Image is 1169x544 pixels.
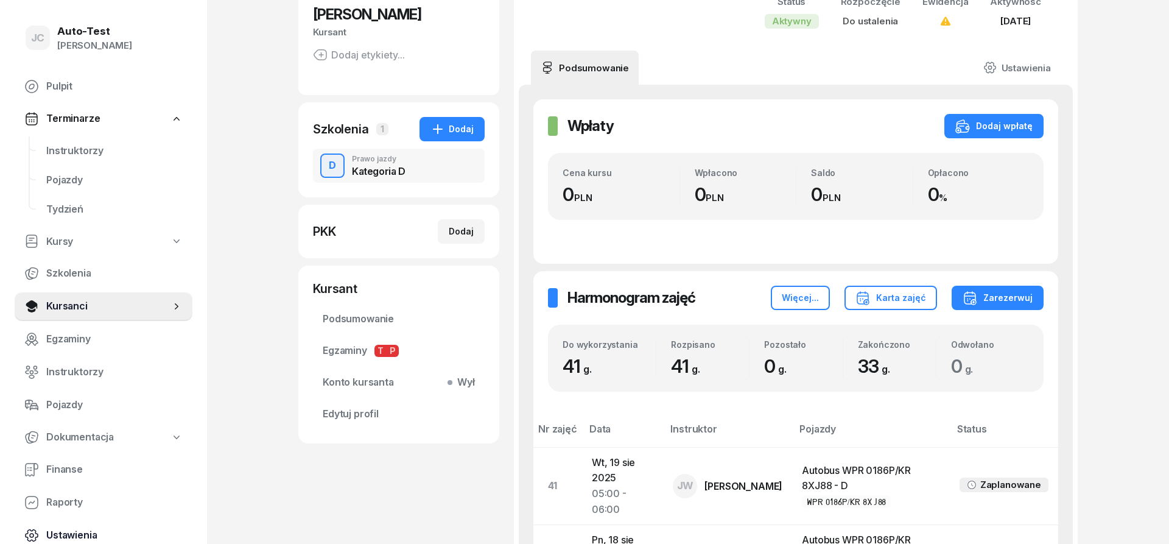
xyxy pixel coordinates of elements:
[574,192,592,203] small: PLN
[46,397,183,413] span: Pojazdy
[563,168,679,178] div: Cena kursu
[951,339,1029,350] div: Odwołano
[950,421,1058,447] th: Status
[963,291,1033,305] div: Zarezerwuj
[313,149,485,183] button: DPrawo jazdyKategoria D
[778,363,787,375] small: g.
[15,259,192,288] a: Szkolenia
[704,481,782,491] div: [PERSON_NAME]
[782,291,819,305] div: Więcej...
[582,421,663,447] th: Data
[313,121,369,138] div: Szkolenia
[843,15,898,27] span: Do ustalenia
[858,339,936,350] div: Zakończono
[15,358,192,387] a: Instruktorzy
[46,79,183,94] span: Pulpit
[567,116,614,136] h2: Wpłaty
[352,155,405,163] div: Prawo jazdy
[15,292,192,321] a: Kursanci
[46,266,183,281] span: Szkolenia
[944,114,1044,138] button: Dodaj wpłatę
[15,105,192,133] a: Terminarze
[452,375,475,390] span: Wył
[46,202,183,217] span: Tydzień
[802,463,939,494] div: Autobus WPR 0186P/KR 8XJ88 - D
[823,192,841,203] small: PLN
[974,51,1061,85] a: Ustawienia
[765,14,819,29] div: Aktywny
[15,455,192,484] a: Finanse
[15,390,192,420] a: Pojazdy
[323,375,475,390] span: Konto kursanta
[46,462,183,478] span: Finanse
[31,33,45,43] span: JC
[323,406,475,422] span: Edytuj profil
[807,496,886,507] div: WPR 0186P/KR 8XJ88
[323,343,475,359] span: Egzaminy
[46,298,170,314] span: Kursanci
[15,325,192,354] a: Egzaminy
[313,400,485,429] a: Edytuj profil
[695,183,796,206] div: 0
[533,421,582,447] th: Nr zajęć
[313,24,485,40] div: Kursant
[811,183,913,206] div: 0
[46,234,73,250] span: Kursy
[387,345,399,357] span: P
[420,117,485,141] button: Dodaj
[323,311,475,327] span: Podsumowanie
[663,421,792,447] th: Instruktor
[313,336,485,366] a: EgzaminyTP
[46,172,183,188] span: Pojazdy
[374,345,387,357] span: T
[46,528,183,543] span: Ustawienia
[15,72,192,101] a: Pulpit
[46,143,183,159] span: Instruktorzy
[671,355,706,377] span: 41
[46,331,183,347] span: Egzaminy
[692,363,700,375] small: g.
[313,368,485,397] a: Konto kursantaWył
[563,183,679,206] div: 0
[46,495,183,510] span: Raporty
[438,219,485,244] button: Dodaj
[939,192,947,203] small: %
[952,286,1044,310] button: Zarezerwuj
[567,288,695,308] h2: Harmonogram zajęć
[844,286,937,310] button: Karta zajęć
[951,355,980,377] span: 0
[858,355,896,377] span: 33
[811,168,913,178] div: Saldo
[376,123,388,135] span: 1
[15,228,192,256] a: Kursy
[313,305,485,334] a: Podsumowanie
[928,168,1030,178] div: Opłacono
[37,166,192,195] a: Pojazdy
[563,355,597,377] span: 41
[928,183,1030,206] div: 0
[430,122,474,136] div: Dodaj
[955,119,1033,133] div: Dodaj wpłatę
[324,155,341,176] div: D
[563,339,656,350] div: Do wykorzystania
[882,363,890,375] small: g.
[15,423,192,451] a: Dokumentacja
[37,195,192,224] a: Tydzień
[965,363,974,375] small: g.
[15,488,192,517] a: Raporty
[320,154,345,178] button: D
[855,291,926,305] div: Karta zajęć
[46,111,100,127] span: Terminarze
[583,363,592,375] small: g.
[313,48,405,62] button: Dodaj etykiety...
[764,339,842,350] div: Pozostało
[57,38,132,54] div: [PERSON_NAME]
[706,192,724,203] small: PLN
[771,286,830,310] button: Więcej...
[533,447,582,525] td: 41
[46,364,183,380] span: Instruktorzy
[313,223,336,240] div: PKK
[677,481,694,491] span: JW
[449,224,474,239] div: Dodaj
